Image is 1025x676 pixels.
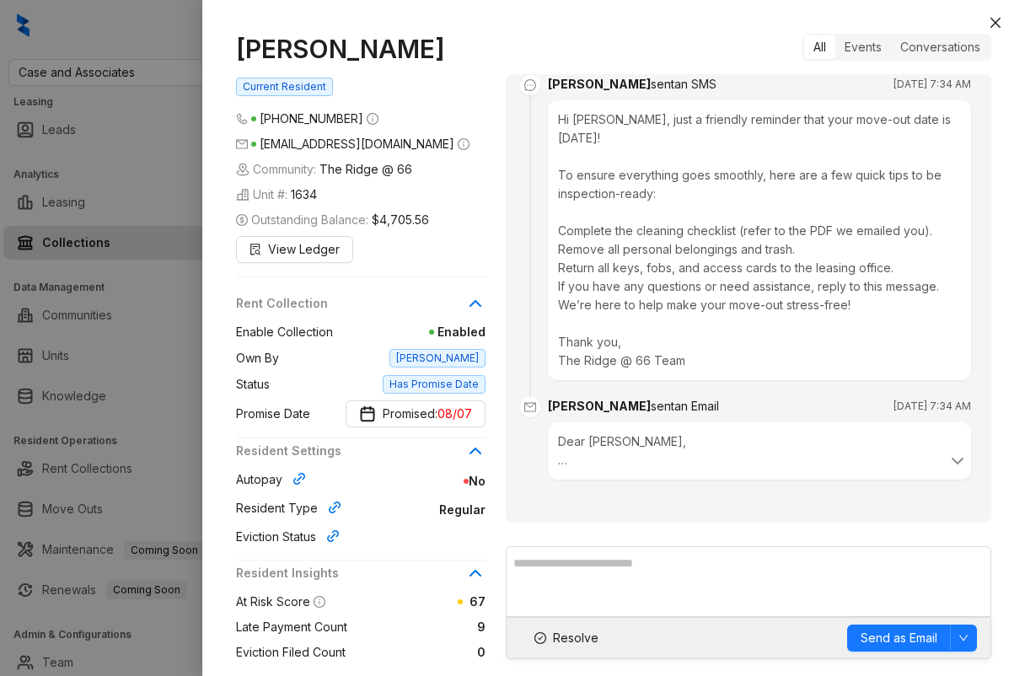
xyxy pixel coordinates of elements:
[802,34,991,61] div: segmented control
[333,323,486,341] span: Enabled
[847,625,951,652] button: Send as Email
[372,211,429,229] span: $4,705.56
[260,137,454,151] span: [EMAIL_ADDRESS][DOMAIN_NAME]
[383,405,472,423] span: Promised:
[236,163,250,176] img: building-icon
[891,35,990,59] div: Conversations
[236,442,486,470] div: Resident Settings
[236,236,353,263] button: View Ledger
[250,244,261,255] span: file-search
[236,594,310,609] span: At Risk Score
[470,594,486,609] span: 67
[236,375,270,394] span: Status
[347,618,486,636] span: 9
[236,214,248,226] span: dollar
[346,643,486,662] span: 0
[989,16,1002,30] span: close
[236,349,279,368] span: Own By
[236,618,347,636] span: Late Payment Count
[520,75,540,95] span: message
[548,75,716,94] div: [PERSON_NAME]
[367,113,378,125] span: info-circle
[236,34,486,64] h1: [PERSON_NAME]
[958,633,969,643] span: down
[894,398,971,415] span: [DATE] 7:34 AM
[236,564,465,582] span: Resident Insights
[291,185,317,204] span: 1634
[804,35,835,59] div: All
[236,138,248,150] span: mail
[558,432,961,469] div: Dear [PERSON_NAME], As you prepare for your move-out, we've attached the cleaning and damage chec...
[236,78,333,96] span: Current Resident
[236,442,465,460] span: Resident Settings
[319,160,412,179] span: The Ridge @ 66
[346,400,486,427] button: Promise DatePromised: 08/07
[437,405,472,423] span: 08/07
[236,564,486,593] div: Resident Insights
[236,323,333,341] span: Enable Collection
[236,470,313,492] div: Autopay
[236,188,250,201] img: building-icon
[348,501,486,519] span: Regular
[236,643,346,662] span: Eviction Filed Count
[548,100,971,380] div: Hi [PERSON_NAME], just a friendly reminder that your move-out date is [DATE]! To ensure everythin...
[534,632,546,644] span: check-circle
[313,472,486,491] span: No
[236,405,310,423] span: Promise Date
[835,35,891,59] div: Events
[260,111,363,126] span: [PHONE_NUMBER]
[651,399,719,413] span: sent an Email
[520,625,613,652] button: Resolve
[985,13,1006,33] button: Close
[236,294,486,323] div: Rent Collection
[651,77,716,91] span: sent an SMS
[383,375,486,394] span: Has Promise Date
[458,138,470,150] span: info-circle
[236,160,412,179] span: Community:
[268,240,340,259] span: View Ledger
[861,629,937,647] span: Send as Email
[548,397,719,416] div: [PERSON_NAME]
[236,185,317,204] span: Unit #:
[314,596,325,608] span: info-circle
[236,294,465,313] span: Rent Collection
[894,76,971,93] span: [DATE] 7:34 AM
[520,397,540,417] span: mail
[236,528,346,550] div: Eviction Status
[389,349,486,368] span: [PERSON_NAME]
[359,405,376,422] img: Promise Date
[236,113,248,125] span: phone
[553,629,598,647] span: Resolve
[236,499,348,521] div: Resident Type
[236,211,429,229] span: Outstanding Balance:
